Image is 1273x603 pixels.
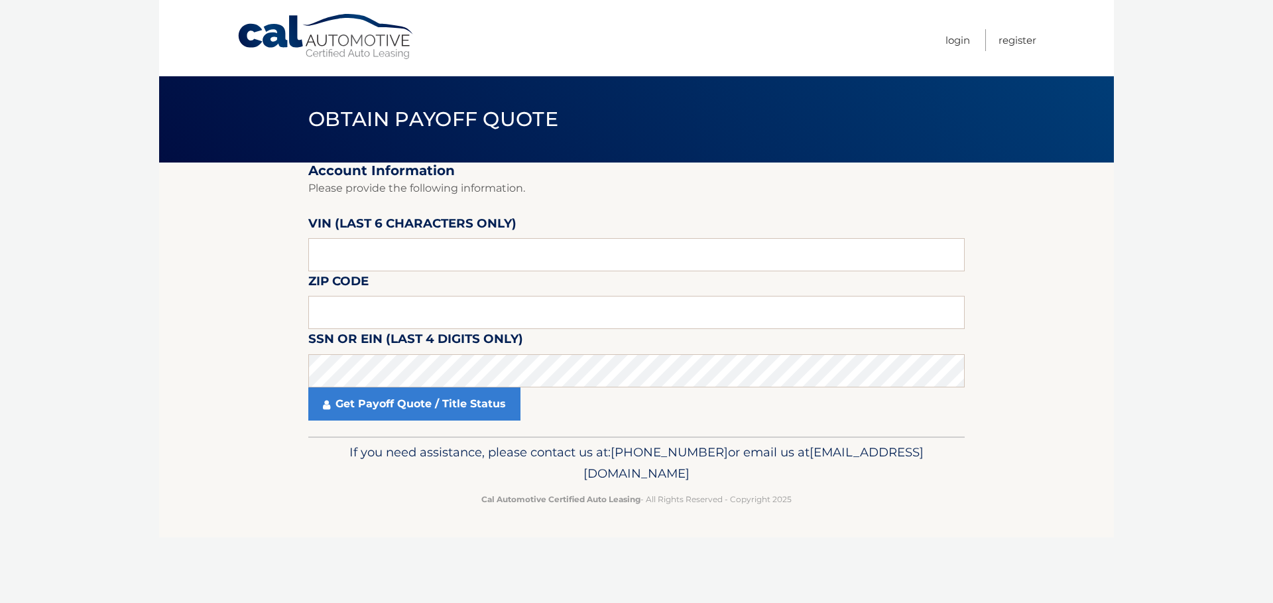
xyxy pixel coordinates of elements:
p: Please provide the following information. [308,179,965,198]
label: Zip Code [308,271,369,296]
a: Get Payoff Quote / Title Status [308,387,520,421]
span: Obtain Payoff Quote [308,107,558,131]
a: Cal Automotive [237,13,416,60]
p: - All Rights Reserved - Copyright 2025 [317,492,956,506]
h2: Account Information [308,163,965,179]
label: VIN (last 6 characters only) [308,214,516,238]
a: Register [999,29,1036,51]
p: If you need assistance, please contact us at: or email us at [317,442,956,484]
label: SSN or EIN (last 4 digits only) [308,329,523,354]
span: [PHONE_NUMBER] [611,444,728,460]
strong: Cal Automotive Certified Auto Leasing [481,494,640,504]
a: Login [945,29,970,51]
